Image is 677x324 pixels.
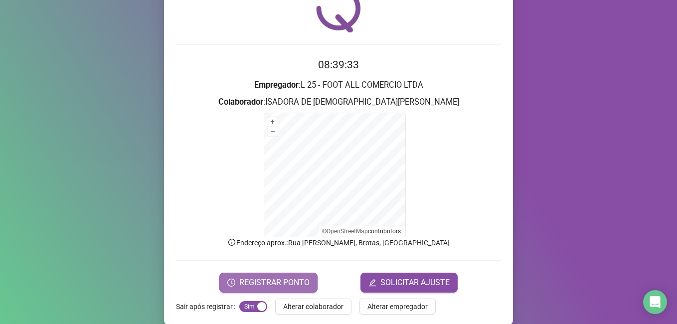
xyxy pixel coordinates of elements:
[219,273,318,293] button: REGISTRAR PONTO
[367,301,428,312] span: Alterar empregador
[176,79,501,92] h3: : L 25 - FOOT ALL COMERCIO LTDA
[176,299,239,315] label: Sair após registrar
[268,117,278,127] button: +
[275,299,351,315] button: Alterar colaborador
[254,80,299,90] strong: Empregador
[227,279,235,287] span: clock-circle
[368,279,376,287] span: edit
[218,97,263,107] strong: Colaborador
[227,238,236,247] span: info-circle
[327,228,368,235] a: OpenStreetMap
[239,277,310,289] span: REGISTRAR PONTO
[318,59,359,71] time: 08:39:33
[380,277,450,289] span: SOLICITAR AJUSTE
[360,273,458,293] button: editSOLICITAR AJUSTE
[359,299,436,315] button: Alterar empregador
[176,237,501,248] p: Endereço aprox. : Rua [PERSON_NAME], Brotas, [GEOGRAPHIC_DATA]
[268,127,278,137] button: –
[322,228,402,235] li: © contributors.
[283,301,343,312] span: Alterar colaborador
[176,96,501,109] h3: : ISADORA DE [DEMOGRAPHIC_DATA][PERSON_NAME]
[643,290,667,314] div: Open Intercom Messenger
